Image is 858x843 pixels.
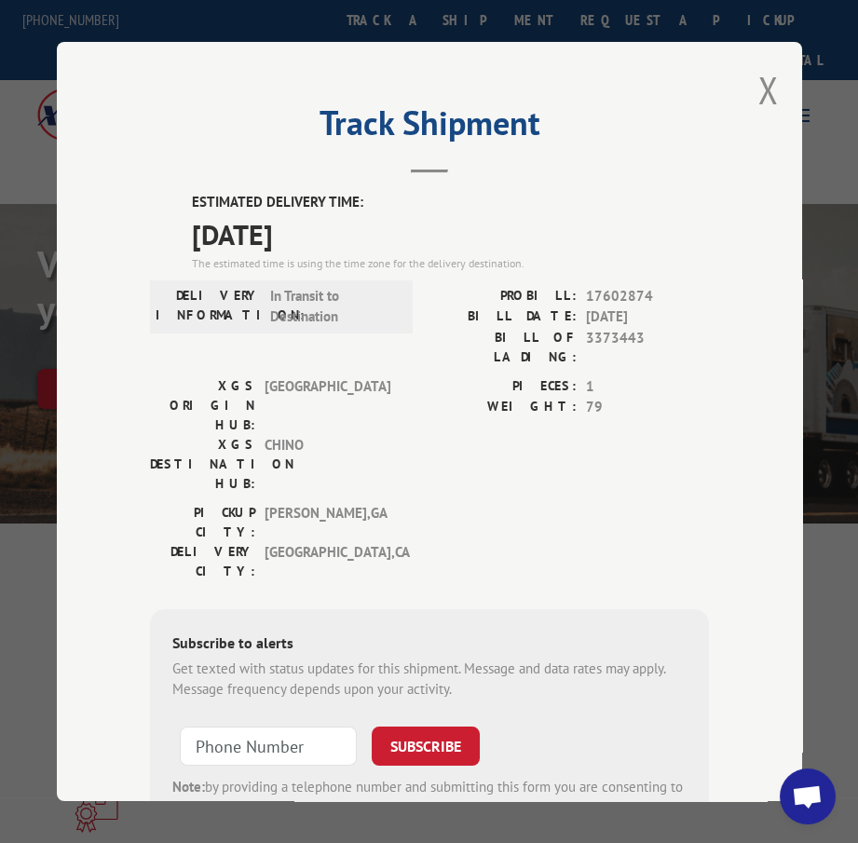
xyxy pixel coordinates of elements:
[758,65,779,115] button: Close modal
[586,306,709,328] span: [DATE]
[150,435,255,494] label: XGS DESTINATION HUB:
[192,255,709,272] div: The estimated time is using the time zone for the delivery destination.
[586,328,709,367] span: 3373443
[586,376,709,398] span: 1
[172,659,687,700] div: Get texted with status updates for this shipment. Message and data rates may apply. Message frequ...
[429,376,577,398] label: PIECES:
[429,306,577,328] label: BILL DATE:
[192,213,709,255] span: [DATE]
[429,397,577,418] label: WEIGHT:
[192,192,709,213] label: ESTIMATED DELIVERY TIME:
[265,542,390,581] span: [GEOGRAPHIC_DATA] , CA
[172,778,205,795] strong: Note:
[150,110,709,145] h2: Track Shipment
[150,503,255,542] label: PICKUP CITY:
[586,397,709,418] span: 79
[265,503,390,542] span: [PERSON_NAME] , GA
[429,286,577,307] label: PROBILL:
[150,376,255,435] label: XGS ORIGIN HUB:
[780,768,836,824] div: Open chat
[265,376,390,435] span: [GEOGRAPHIC_DATA]
[156,286,261,328] label: DELIVERY INFORMATION:
[429,328,577,367] label: BILL OF LADING:
[372,727,480,766] button: SUBSCRIBE
[265,435,390,494] span: CHINO
[586,286,709,307] span: 17602874
[270,286,396,328] span: In Transit to Destination
[172,632,687,659] div: Subscribe to alerts
[150,542,255,581] label: DELIVERY CITY:
[180,727,357,766] input: Phone Number
[172,777,687,840] div: by providing a telephone number and submitting this form you are consenting to be contacted by SM...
